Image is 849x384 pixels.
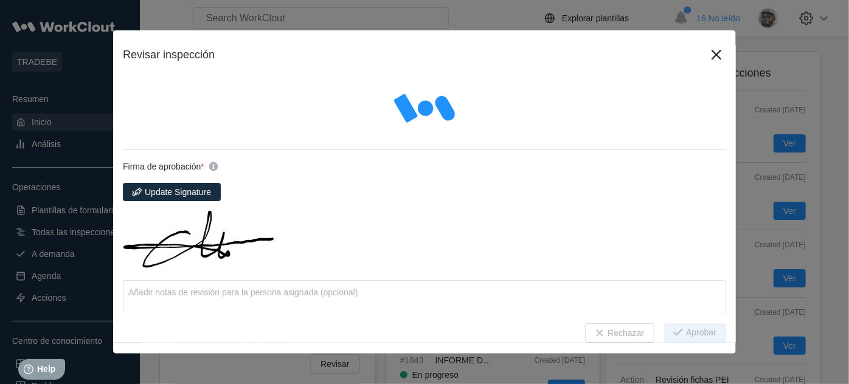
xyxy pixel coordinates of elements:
[608,329,644,337] span: Rechazar
[123,183,221,201] button: Update Signature
[686,328,716,338] span: Aprobar
[123,211,274,268] img: 4L2di8kyf6+PcAAAAASUVORK5CYII=
[585,323,654,343] button: Rechazar
[123,162,204,171] div: Firma de aprobación
[123,49,707,61] div: Revisar inspección
[664,323,726,343] button: Aprobar
[145,188,211,196] span: Update Signature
